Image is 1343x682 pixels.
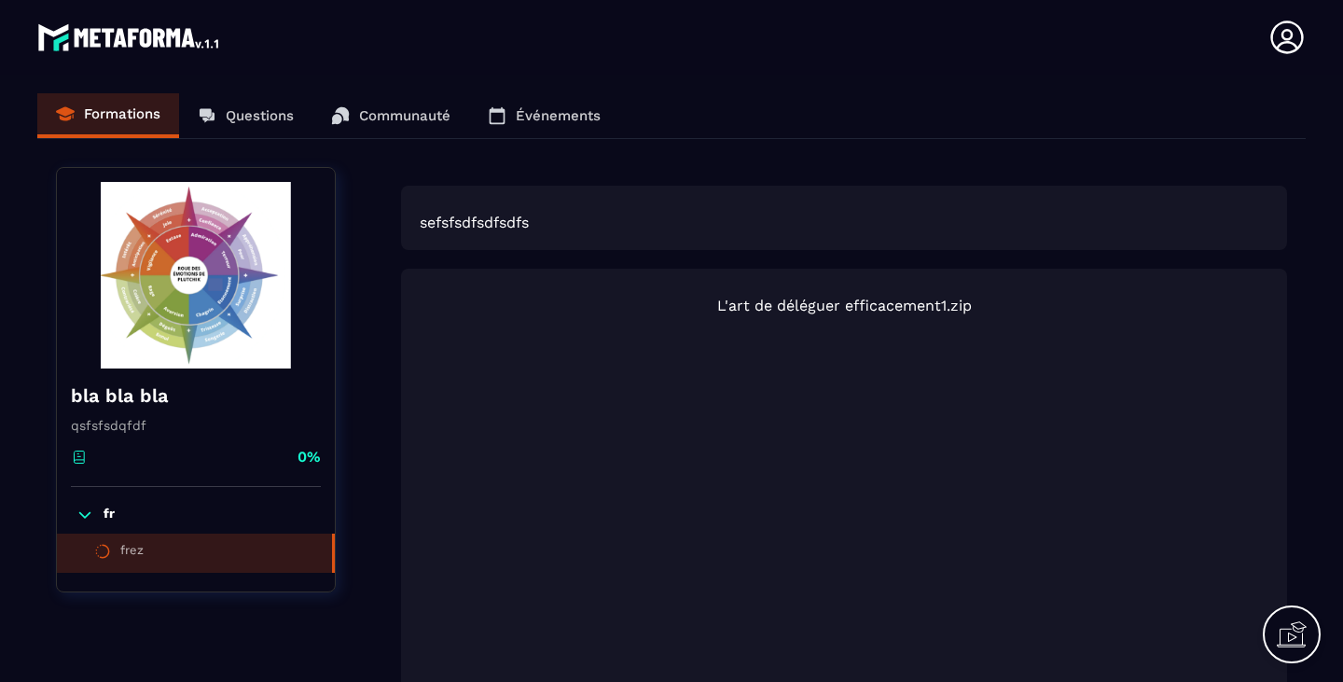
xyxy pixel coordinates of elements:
p: sefsfsdfsdfsdfs [420,214,1268,231]
p: fr [104,506,115,524]
div: frez [120,543,144,564]
img: logo [37,19,222,56]
p: qsfsfsdqfdf [71,418,321,433]
p: L'art de déléguer efficacement1.zip [420,297,1268,314]
h4: bla bla bla [71,383,321,409]
p: 0% [298,447,321,467]
img: banner [71,182,321,369]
